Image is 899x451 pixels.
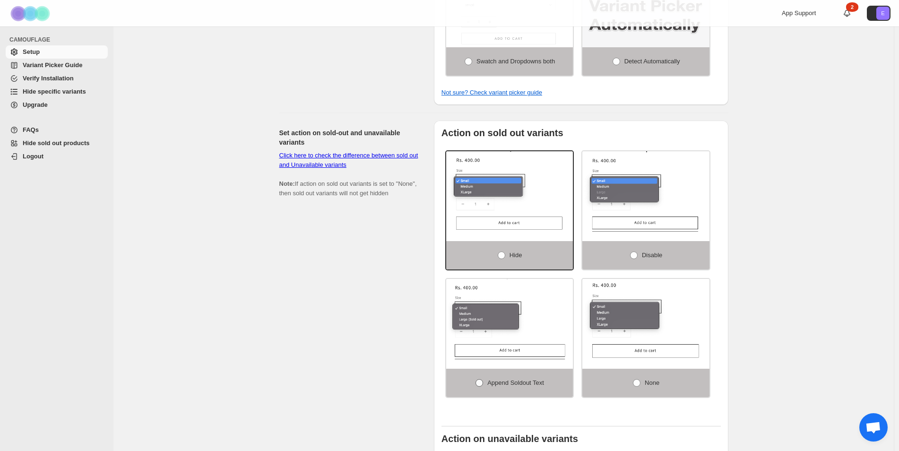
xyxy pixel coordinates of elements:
[446,279,573,359] img: Append soldout text
[6,137,108,150] a: Hide sold out products
[23,61,82,69] span: Variant Picker Guide
[645,379,659,386] span: None
[279,180,295,187] b: Note:
[624,58,680,65] span: Detect Automatically
[441,89,542,96] a: Not sure? Check variant picker guide
[476,58,555,65] span: Swatch and Dropdowns both
[782,9,816,17] span: App Support
[6,45,108,59] a: Setup
[23,101,48,108] span: Upgrade
[23,126,39,133] span: FAQs
[876,7,890,20] span: Avatar with initials E
[23,153,43,160] span: Logout
[867,6,890,21] button: Avatar with initials E
[881,10,884,16] text: E
[279,128,419,147] h2: Set action on sold-out and unavailable variants
[23,139,90,147] span: Hide sold out products
[487,379,544,386] span: Append soldout text
[6,150,108,163] a: Logout
[6,85,108,98] a: Hide specific variants
[6,98,108,112] a: Upgrade
[6,123,108,137] a: FAQs
[582,151,709,232] img: Disable
[23,48,40,55] span: Setup
[859,413,888,442] a: Open chat
[6,72,108,85] a: Verify Installation
[441,128,563,138] b: Action on sold out variants
[642,252,662,259] span: Disable
[23,75,74,82] span: Verify Installation
[279,152,418,197] span: If action on sold out variants is set to "None", then sold out variants will not get hidden
[279,152,418,168] a: Click here to check the difference between sold out and Unavailable variants
[446,151,573,232] img: Hide
[842,9,852,18] a: 2
[23,88,86,95] span: Hide specific variants
[9,36,109,43] span: CAMOUFLAGE
[510,252,522,259] span: Hide
[441,434,578,444] b: Action on unavailable variants
[6,59,108,72] a: Variant Picker Guide
[846,2,858,12] div: 2
[8,0,55,26] img: Camouflage
[582,279,709,359] img: None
